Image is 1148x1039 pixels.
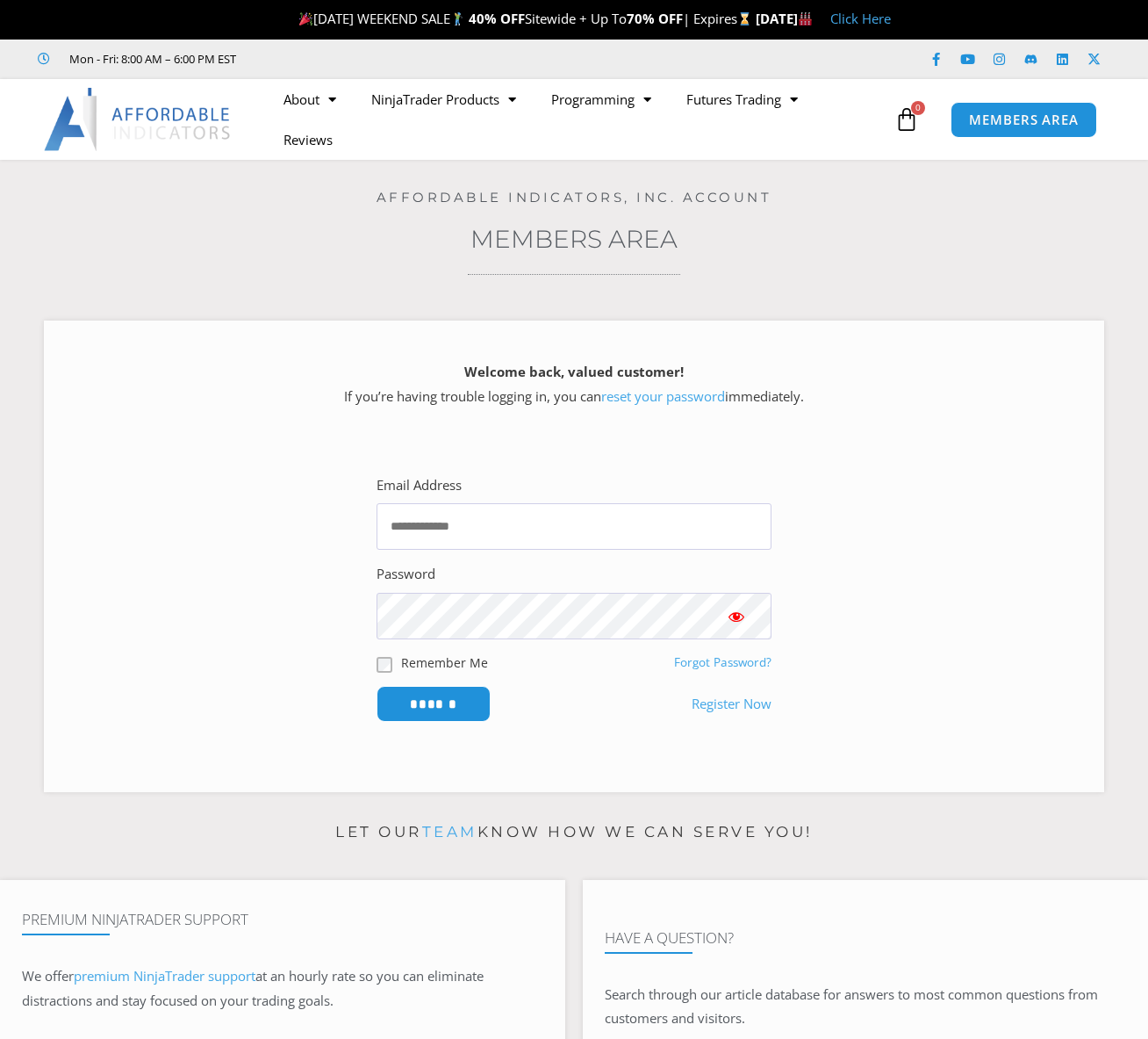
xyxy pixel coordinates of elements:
a: NinjaTrader Products [354,79,534,119]
span: [DATE] WEEKEND SALE Sitewide + Up To | Expires [295,10,756,27]
span: Mon - Fri: 8:00 AM – 6:00 PM EST [65,48,236,69]
a: Click Here [830,10,891,27]
a: Reviews [266,119,350,160]
a: 0 [868,94,945,145]
a: Members Area [470,224,678,254]
span: MEMBERS AREA [969,113,1079,126]
label: Remember Me [401,653,488,672]
a: MEMBERS AREA [951,102,1097,138]
a: Futures Trading [669,79,815,119]
span: We offer [22,967,74,985]
img: 🏌️‍♂️ [451,12,464,25]
iframe: Customer reviews powered by Trustpilot [261,50,524,68]
label: Email Address [377,473,462,498]
strong: [DATE] [756,10,813,27]
a: team [422,823,477,841]
span: 0 [911,101,925,115]
nav: Menu [266,79,891,160]
p: If you’re having trouble logging in, you can immediately. [75,360,1073,409]
a: Programming [534,79,669,119]
a: reset your password [601,387,725,405]
a: Register Now [692,692,771,717]
img: 🏭 [799,12,812,25]
strong: 70% OFF [627,10,683,27]
img: ⌛ [738,12,751,25]
img: 🎉 [299,12,312,25]
a: Affordable Indicators, Inc. Account [377,189,772,206]
img: LogoAI | Affordable Indicators – NinjaTrader [44,88,233,151]
strong: Welcome back, valued customer! [464,363,684,380]
label: Password [377,562,435,587]
a: premium NinjaTrader support [74,967,255,985]
h4: Have A Question? [605,929,1126,947]
a: About [266,79,354,119]
p: Search through our article database for answers to most common questions from customers and visit... [605,983,1126,1032]
strong: 40% OFF [469,10,525,27]
h4: Premium NinjaTrader Support [22,911,543,928]
button: Show password [701,593,771,639]
a: Forgot Password? [674,654,771,670]
span: at an hourly rate so you can eliminate distractions and stay focused on your trading goals. [22,967,484,1009]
